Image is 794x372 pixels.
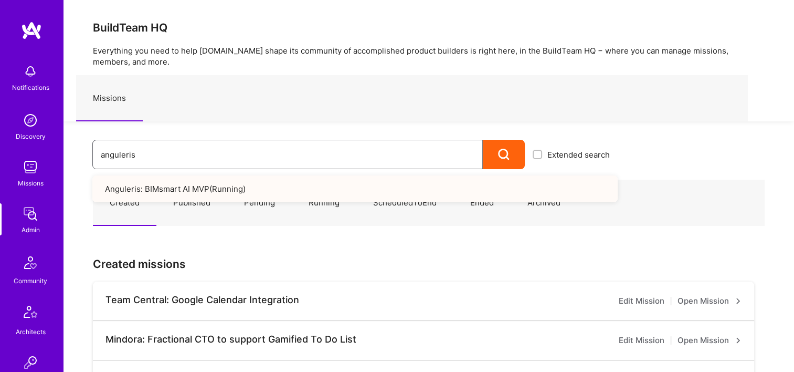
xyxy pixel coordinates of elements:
h3: BuildTeam HQ [93,21,765,34]
div: Community [14,275,47,286]
a: Edit Mission [619,334,664,347]
input: What type of mission are you looking for? [101,141,474,168]
a: Created [93,180,156,226]
a: Missions [76,76,143,121]
a: Archived [511,180,577,226]
img: Community [18,250,43,275]
div: Architects [16,326,46,337]
img: admin teamwork [20,203,41,224]
div: Mindora: Fractional CTO to support Gamified To Do List [105,334,356,345]
div: Discovery [16,131,46,142]
a: Open Mission [677,295,742,307]
div: Missions [18,178,44,189]
img: logo [21,21,42,40]
a: Running [292,180,356,226]
i: icon Search [498,149,510,161]
div: Team Central: Google Calendar Integration [105,294,299,306]
img: discovery [20,110,41,131]
h3: Created missions [93,257,765,271]
a: Pending [227,180,292,226]
img: bell [20,61,41,82]
img: Architects [18,301,43,326]
a: Edit Mission [619,295,664,307]
i: icon ArrowRight [735,337,742,344]
a: Anguleris: BIMsmart AI MVP(Running) [92,175,618,202]
div: Admin [22,224,40,235]
i: icon ArrowRight [735,298,742,304]
a: Published [156,180,227,226]
img: teamwork [20,157,41,178]
span: Extended search [547,149,610,160]
div: Notifications [12,82,49,93]
a: ScheduledToEnd [356,180,453,226]
a: Open Mission [677,334,742,347]
p: Everything you need to help [DOMAIN_NAME] shape its community of accomplished product builders is... [93,45,765,67]
a: Ended [453,180,511,226]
